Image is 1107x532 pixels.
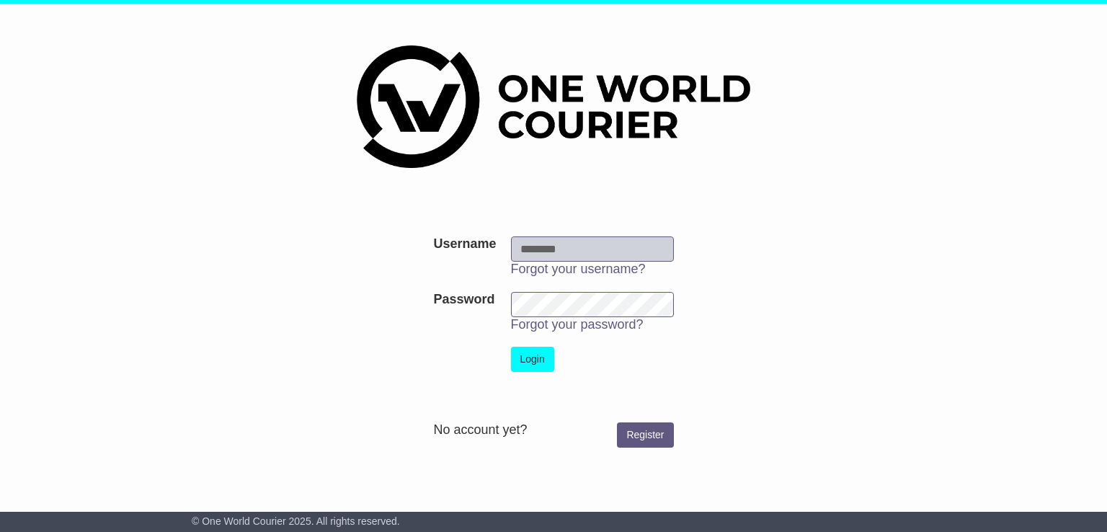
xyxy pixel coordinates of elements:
[617,422,673,448] a: Register
[357,45,750,168] img: One World
[511,347,554,372] button: Login
[192,515,400,527] span: © One World Courier 2025. All rights reserved.
[433,236,496,252] label: Username
[433,422,673,438] div: No account yet?
[433,292,494,308] label: Password
[511,317,644,332] a: Forgot your password?
[511,262,646,276] a: Forgot your username?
